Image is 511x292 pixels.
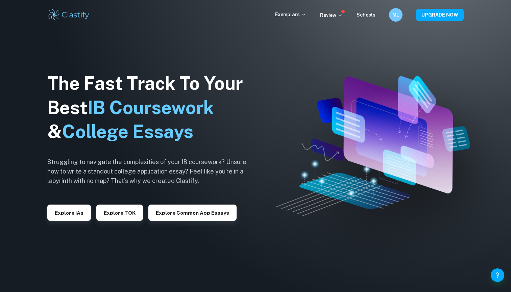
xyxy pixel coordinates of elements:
a: Explore TOK [96,209,143,216]
p: Exemplars [275,11,307,18]
button: Explore TOK [96,205,143,221]
span: College Essays [62,121,193,142]
h6: ML [392,11,400,19]
button: Explore IAs [47,205,91,221]
h6: Struggling to navigate the complexities of your IB coursework? Unsure how to write a standout col... [47,157,257,186]
button: ML [389,8,403,22]
img: Clastify hero [276,76,470,216]
button: Help and Feedback [491,268,504,282]
button: UPGRADE NOW [416,9,464,21]
a: Schools [357,12,375,18]
button: Explore Common App essays [148,205,237,221]
a: Explore Common App essays [148,209,237,216]
a: Explore IAs [47,209,91,216]
h1: The Fast Track To Your Best & [47,71,257,144]
img: Clastify logo [47,8,90,22]
p: Review [320,11,343,19]
span: IB Coursework [88,97,214,118]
